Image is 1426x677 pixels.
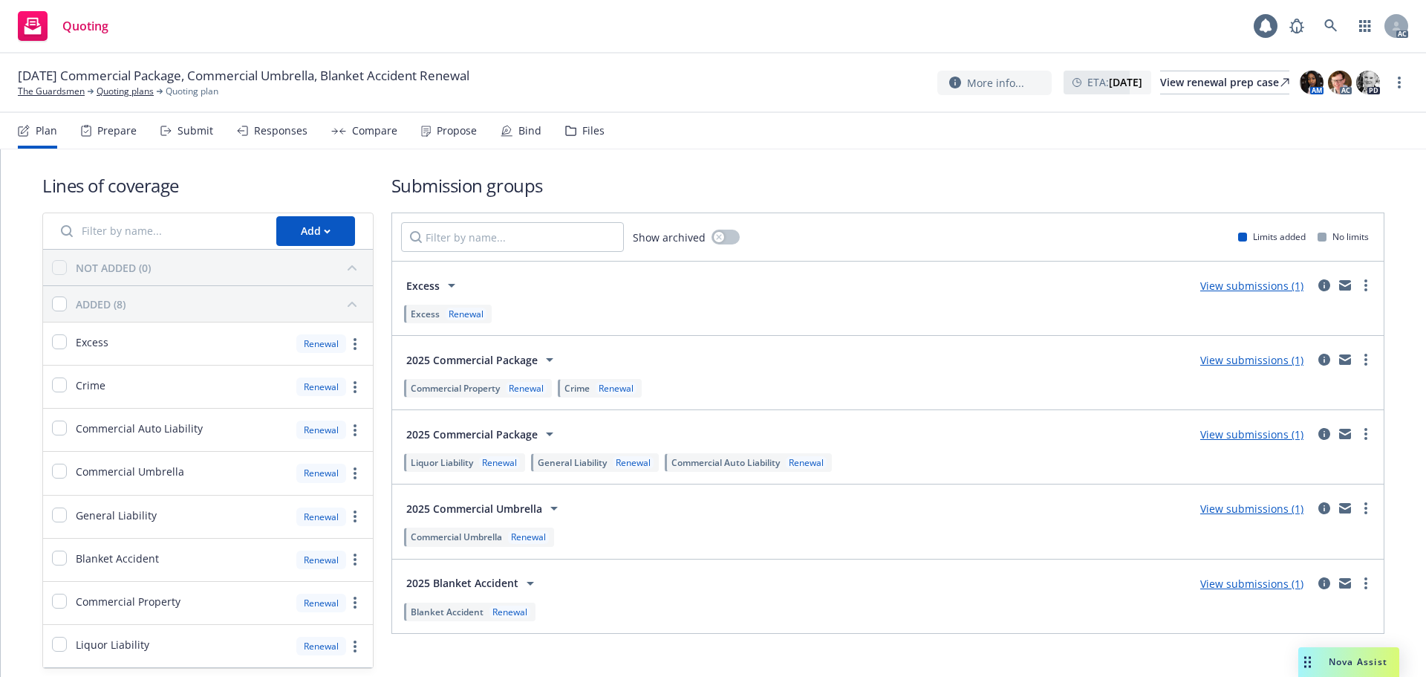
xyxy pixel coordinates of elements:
[596,382,637,395] div: Renewal
[1200,427,1303,441] a: View submissions (1)
[1109,75,1142,89] strong: [DATE]
[276,216,355,246] button: Add
[1160,71,1289,94] a: View renewal prep case
[1357,351,1375,369] a: more
[401,419,564,449] button: 2025 Commercial Package
[406,575,518,591] span: 2025 Blanket Accident
[346,464,364,482] a: more
[391,173,1384,198] h1: Submission groups
[967,75,1024,91] span: More info...
[411,606,484,618] span: Blanket Accident
[346,594,364,612] a: more
[613,456,654,469] div: Renewal
[12,5,114,47] a: Quoting
[406,501,542,516] span: 2025 Commercial Umbrella
[1298,647,1317,677] div: Drag to move
[1357,276,1375,294] a: more
[1357,574,1375,592] a: more
[296,464,346,482] div: Renewal
[1336,276,1354,294] a: mail
[76,637,149,652] span: Liquor Liability
[1200,353,1303,367] a: View submissions (1)
[346,638,364,655] a: more
[446,308,486,320] div: Renewal
[411,382,500,395] span: Commercial Property
[518,125,541,137] div: Bind
[582,125,605,137] div: Files
[1200,502,1303,516] a: View submissions (1)
[411,531,502,543] span: Commercial Umbrella
[1357,499,1375,517] a: more
[346,421,364,439] a: more
[346,508,364,525] a: more
[1328,71,1352,94] img: photo
[401,493,568,523] button: 2025 Commercial Umbrella
[76,292,364,316] button: ADDED (8)
[1350,11,1380,41] a: Switch app
[1318,230,1369,243] div: No limits
[76,256,364,279] button: NOT ADDED (0)
[406,278,440,294] span: Excess
[671,456,780,469] span: Commercial Auto Liability
[1315,425,1333,443] a: circleInformation
[786,456,827,469] div: Renewal
[1087,74,1142,90] span: ETA :
[1336,425,1354,443] a: mail
[1238,230,1306,243] div: Limits added
[76,334,108,350] span: Excess
[296,594,346,612] div: Renewal
[18,67,469,85] span: [DATE] Commercial Package, Commercial Umbrella, Blanket Accident Renewal
[1315,499,1333,517] a: circleInformation
[406,352,538,368] span: 2025 Commercial Package
[1336,574,1354,592] a: mail
[36,125,57,137] div: Plan
[437,125,477,137] div: Propose
[76,297,126,312] div: ADDED (8)
[76,260,151,276] div: NOT ADDED (0)
[411,456,473,469] span: Liquor Liability
[346,378,364,396] a: more
[301,217,331,245] div: Add
[937,71,1052,95] button: More info...
[1315,351,1333,369] a: circleInformation
[42,173,374,198] h1: Lines of coverage
[1316,11,1346,41] a: Search
[1298,647,1399,677] button: Nova Assist
[508,531,549,543] div: Renewal
[1200,577,1303,591] a: View submissions (1)
[411,308,440,320] span: Excess
[296,551,346,569] div: Renewal
[1200,279,1303,293] a: View submissions (1)
[76,421,203,436] span: Commercial Auto Liability
[1336,351,1354,369] a: mail
[76,551,159,566] span: Blanket Accident
[538,456,607,469] span: General Liability
[346,551,364,569] a: more
[352,125,397,137] div: Compare
[489,606,530,618] div: Renewal
[633,230,706,245] span: Show archived
[401,345,564,375] button: 2025 Commercial Package
[406,427,538,442] span: 2025 Commercial Package
[506,382,547,395] div: Renewal
[1315,276,1333,294] a: circleInformation
[1300,71,1324,94] img: photo
[1357,425,1375,443] a: more
[296,637,346,655] div: Renewal
[1329,655,1387,668] span: Nova Assist
[296,378,346,396] div: Renewal
[296,334,346,353] div: Renewal
[564,382,590,395] span: Crime
[296,421,346,439] div: Renewal
[76,508,157,523] span: General Liability
[296,508,346,526] div: Renewal
[401,569,544,598] button: 2025 Blanket Accident
[76,378,105,393] span: Crime
[97,85,154,98] a: Quoting plans
[178,125,213,137] div: Submit
[166,85,218,98] span: Quoting plan
[1390,74,1408,91] a: more
[401,271,466,300] button: Excess
[1315,574,1333,592] a: circleInformation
